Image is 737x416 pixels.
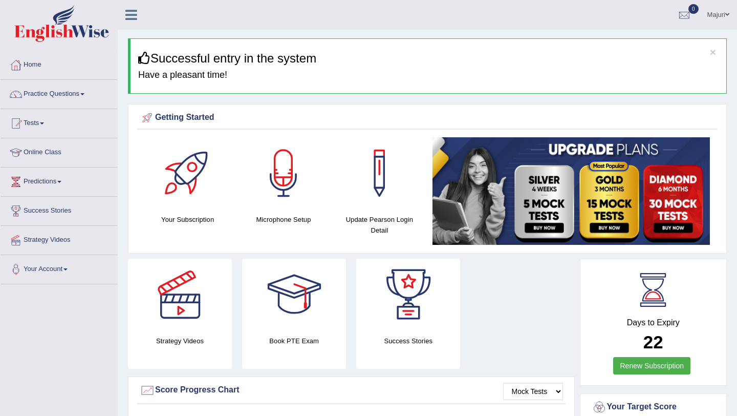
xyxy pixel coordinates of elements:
[140,383,563,398] div: Score Progress Chart
[643,332,663,352] b: 22
[140,110,715,126] div: Getting Started
[710,47,716,57] button: ×
[145,214,230,225] h4: Your Subscription
[241,214,326,225] h4: Microphone Setup
[337,214,422,236] h4: Update Pearson Login Detail
[432,137,710,245] img: small5.jpg
[1,138,117,164] a: Online Class
[1,80,117,106] a: Practice Questions
[1,168,117,193] a: Predictions
[1,109,117,135] a: Tests
[1,197,117,222] a: Success Stories
[138,70,719,80] h4: Have a pleasant time!
[1,51,117,76] a: Home
[688,4,699,14] span: 0
[613,357,690,375] a: Renew Subscription
[1,226,117,252] a: Strategy Videos
[138,52,719,65] h3: Successful entry in the system
[128,336,232,346] h4: Strategy Videos
[592,400,716,415] div: Your Target Score
[356,336,460,346] h4: Success Stories
[242,336,346,346] h4: Book PTE Exam
[592,318,716,327] h4: Days to Expiry
[1,255,117,281] a: Your Account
